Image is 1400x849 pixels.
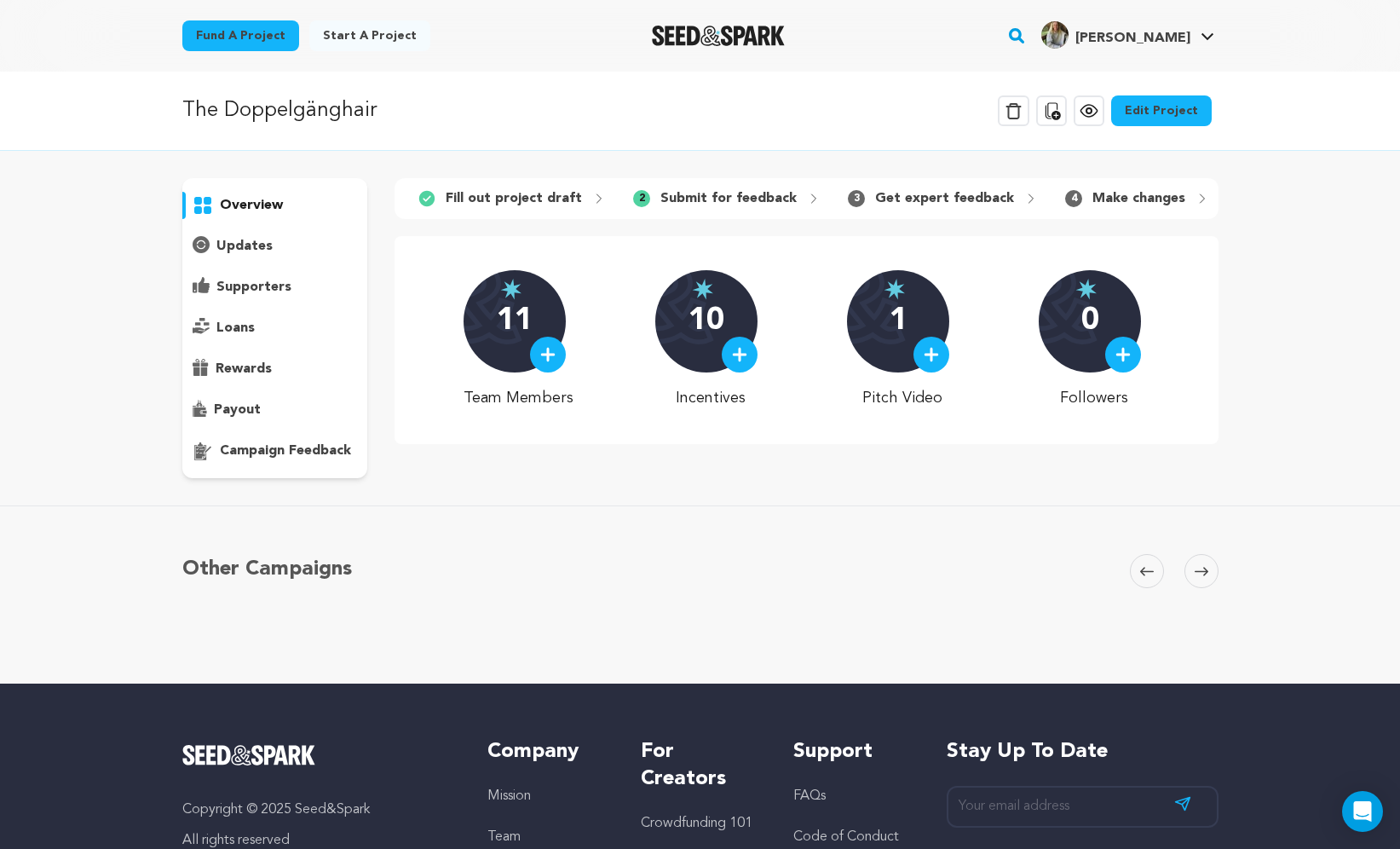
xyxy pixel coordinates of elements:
p: Submit for feedback [660,188,797,209]
span: [PERSON_NAME] [1075,32,1190,45]
p: 11 [497,304,533,338]
img: 292c8133a83a1c03.jpg [1041,21,1069,49]
div: Open Intercom Messenger [1342,791,1383,832]
a: Mission [487,789,531,803]
input: Your email address [947,786,1219,828]
p: The Doppelgänghair [182,95,377,126]
button: updates [182,233,368,260]
a: Fund a project [182,20,299,51]
p: campaign feedback [220,441,351,461]
p: payout [214,400,261,420]
a: Crowdfunding 101 [641,817,752,830]
p: Team Members [464,386,573,410]
p: Pitch Video [847,386,957,410]
a: Start a project [309,20,430,51]
a: Seed&Spark Homepage [182,745,454,765]
p: Incentives [655,386,765,410]
span: 2 [633,190,650,207]
p: Get expert feedback [875,188,1014,209]
span: Sophie H.'s Profile [1038,18,1218,54]
h5: Other Campaigns [182,554,352,585]
h5: Stay up to date [947,738,1219,765]
button: payout [182,396,368,424]
a: FAQs [793,789,826,803]
button: supporters [182,274,368,301]
h5: Company [487,738,606,765]
img: plus.svg [924,347,939,362]
p: 1 [890,304,907,338]
button: rewards [182,355,368,383]
p: updates [216,236,273,257]
p: 10 [688,304,724,338]
img: plus.svg [732,347,747,362]
p: supporters [216,277,291,297]
img: Seed&Spark Logo Dark Mode [652,26,786,46]
button: loans [182,315,368,342]
span: 4 [1065,190,1082,207]
span: 3 [848,190,865,207]
p: Fill out project draft [446,188,582,209]
a: Edit Project [1111,95,1212,126]
p: Copyright © 2025 Seed&Spark [182,800,454,820]
p: Followers [1039,386,1149,410]
p: loans [216,318,255,338]
p: 0 [1081,304,1099,338]
button: campaign feedback [182,437,368,465]
h5: Support [793,738,912,765]
img: plus.svg [1115,347,1131,362]
img: plus.svg [540,347,556,362]
p: rewards [216,359,272,379]
button: overview [182,192,368,219]
p: overview [220,195,283,216]
img: Seed&Spark Logo [182,745,316,765]
a: Code of Conduct [793,830,899,844]
a: Sophie H.'s Profile [1038,18,1218,49]
a: Team [487,830,521,844]
a: Seed&Spark Homepage [652,26,786,46]
h5: For Creators [641,738,759,793]
div: Sophie H.'s Profile [1041,21,1190,49]
p: Make changes [1092,188,1185,209]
